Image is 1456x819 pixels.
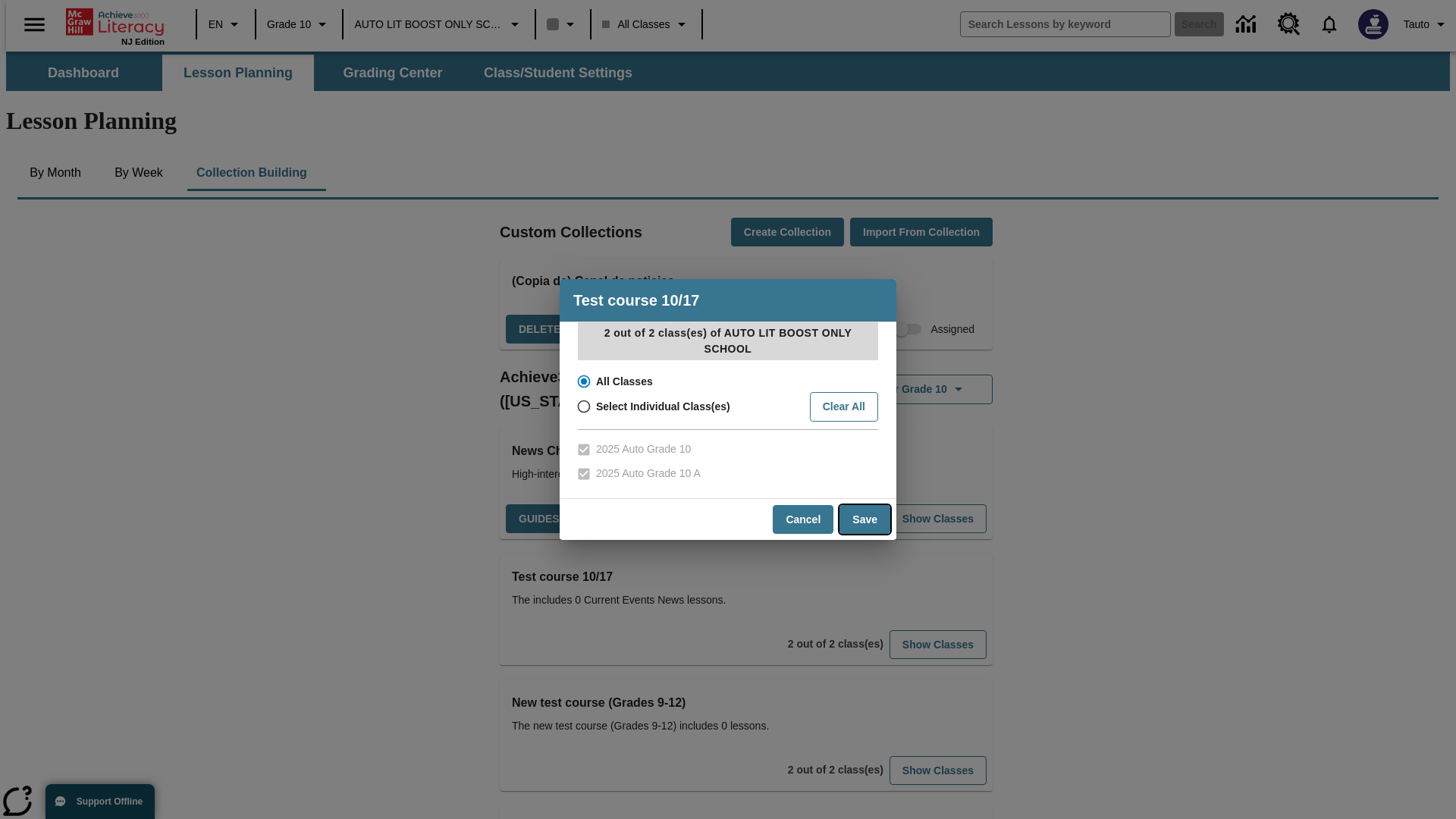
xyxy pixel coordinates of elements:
[560,279,896,322] h4: Test course 10/17
[596,374,653,390] span: All Classes
[596,441,691,457] span: 2025 Auto Grade 10
[773,505,833,535] button: Cancel
[810,392,878,422] button: Clear All
[578,322,878,360] p: 2 out of 2 class(es) of AUTO LIT BOOST ONLY SCHOOL
[596,466,701,482] span: 2025 Auto Grade 10 A
[596,399,730,415] span: Select Individual Class(es)
[839,505,890,535] button: Save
